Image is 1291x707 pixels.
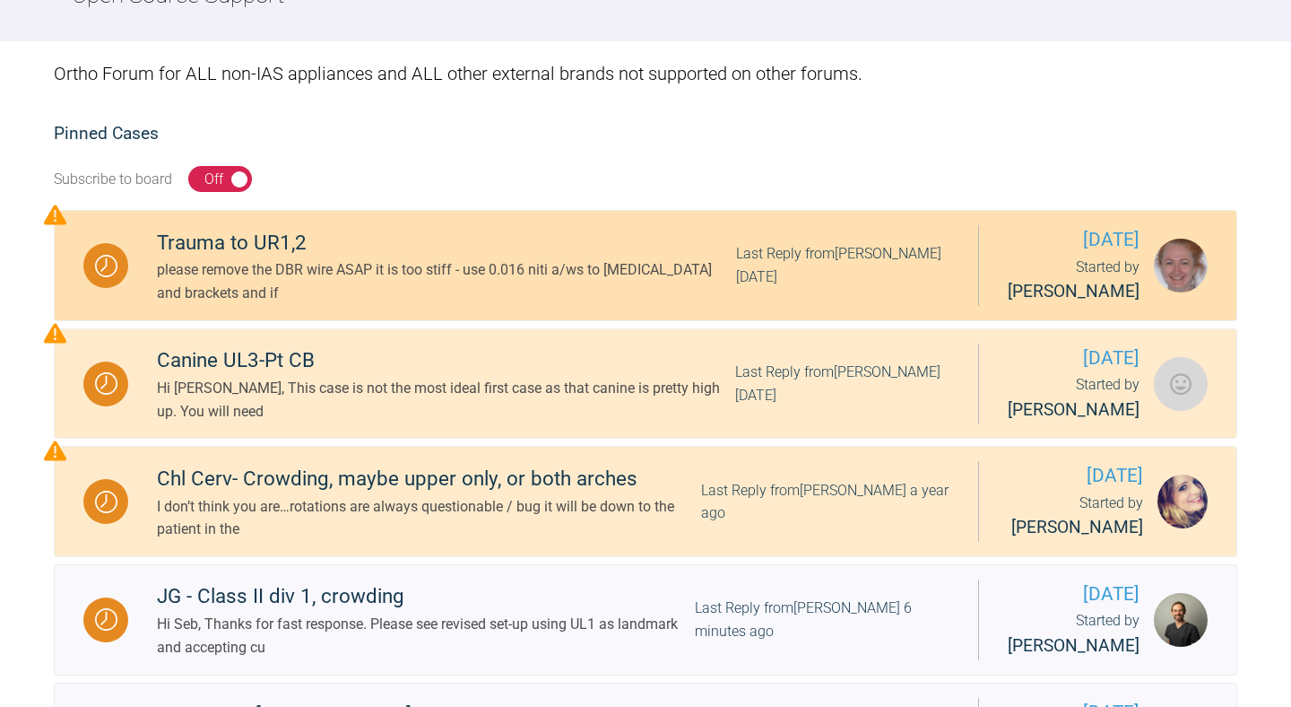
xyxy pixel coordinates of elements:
[1154,593,1208,647] img: Ed Chambers
[157,463,701,495] div: Chl Cerv- Crowding, maybe upper only, or both arches
[157,580,695,613] div: JG - Class II div 1, crowding
[157,495,701,541] div: I don’t think you are…rotations are always questionable / bug it will be down to the patient in the
[736,242,949,288] div: Last Reply from [PERSON_NAME] [DATE]
[1008,399,1139,420] span: [PERSON_NAME]
[1008,373,1139,423] div: Started by
[54,210,1237,321] a: WaitingTrauma to UR1,2please remove the DBR wire ASAP it is too stiff - use 0.016 niti a/ws to [M...
[157,227,736,259] div: Trauma to UR1,2
[1008,281,1139,301] span: [PERSON_NAME]
[695,597,949,642] div: Last Reply from [PERSON_NAME] 6 minutes ago
[1008,609,1139,659] div: Started by
[204,168,223,191] div: Off
[95,372,117,395] img: Waiting
[1154,239,1208,292] img: Tatjana Zaiceva
[54,446,1237,557] a: WaitingChl Cerv- Crowding, maybe upper only, or both archesI don’t think you are…rotations are al...
[95,255,117,277] img: Waiting
[54,168,172,191] div: Subscribe to board
[1008,635,1139,656] span: [PERSON_NAME]
[95,491,117,513] img: Waiting
[44,322,66,345] img: Priority
[1008,344,1139,373] span: [DATE]
[1008,580,1139,609] span: [DATE]
[1011,517,1143,537] span: [PERSON_NAME]
[1154,357,1208,411] img: Ana Cavinato
[1008,225,1139,255] span: [DATE]
[44,204,66,226] img: Priority
[1008,461,1143,491] span: [DATE]
[157,258,736,304] div: please remove the DBR wire ASAP it is too stiff - use 0.016 niti a/ws to [MEDICAL_DATA] and brack...
[95,608,117,631] img: Waiting
[54,41,1237,106] div: Ortho Forum for ALL non-IAS appliances and ALL other external brands not supported on other forums.
[54,564,1237,676] a: WaitingJG - Class II div 1, crowdingHi Seb, Thanks for fast response. Please see revised set-up u...
[735,361,949,406] div: Last Reply from [PERSON_NAME] [DATE]
[44,440,66,462] img: Priority
[157,345,735,377] div: Canine UL3-Pt CB
[54,328,1237,440] a: WaitingCanine UL3-Pt CBHi [PERSON_NAME], This case is not the most ideal first case as that canin...
[157,613,695,659] div: Hi Seb, Thanks for fast response. Please see revised set-up using UL1 as landmark and accepting cu
[1157,475,1208,528] img: Claire Abbas
[1008,492,1143,542] div: Started by
[54,120,1237,148] h2: Pinned Cases
[157,377,735,423] div: Hi [PERSON_NAME], This case is not the most ideal first case as that canine is pretty high up. Yo...
[701,479,949,525] div: Last Reply from [PERSON_NAME] a year ago
[1008,256,1139,306] div: Started by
